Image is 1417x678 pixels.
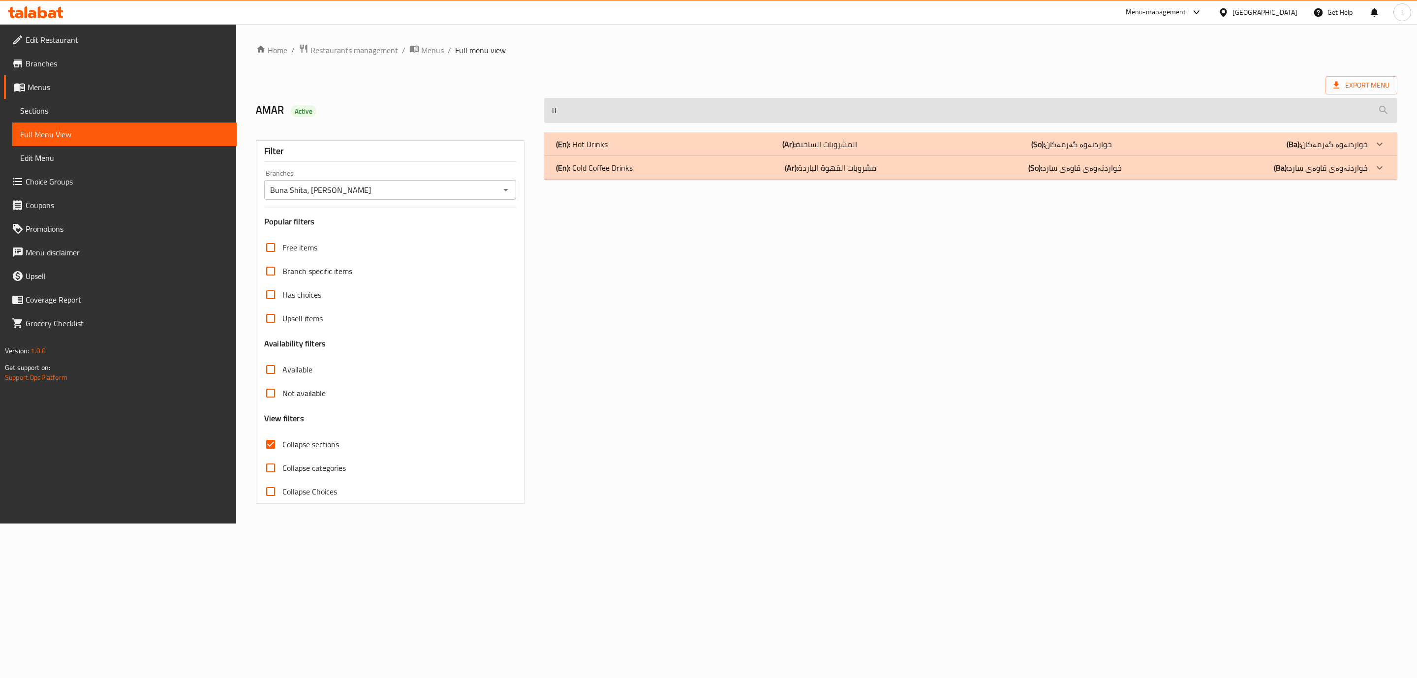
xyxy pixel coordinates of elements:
li: / [291,44,295,56]
li: / [448,44,451,56]
span: Coupons [26,199,229,211]
div: Active [291,105,316,117]
a: Full Menu View [12,123,237,146]
span: Upsell [26,270,229,282]
div: (En): Hot Drinks(Ar):المشروبات الساخنة(So):خواردنەوە گەرمەکان(Ba):خواردنەوە گەرمەکان [544,132,1397,156]
span: Version: [5,344,29,357]
a: Home [256,44,287,56]
div: Filter [264,141,516,162]
a: Coupons [4,193,237,217]
nav: breadcrumb [256,44,1397,57]
p: خواردنەوە گەرمەکان [1031,138,1112,150]
span: Active [291,107,316,116]
p: خواردنەوەی قاوەی سارد [1274,162,1368,174]
span: Upsell items [282,312,323,324]
h3: Availability filters [264,338,326,349]
span: Menu disclaimer [26,247,229,258]
button: Open [499,183,513,197]
a: Menus [4,75,237,99]
div: Menu-management [1126,6,1186,18]
span: Full menu view [455,44,506,56]
a: Support.OpsPlatform [5,371,67,384]
p: خواردنەوە گەرمەکان [1287,138,1368,150]
a: Edit Restaurant [4,28,237,52]
span: Free items [282,242,317,253]
span: Collapse sections [282,438,339,450]
span: Has choices [282,289,321,301]
span: Edit Restaurant [26,34,229,46]
a: Sections [12,99,237,123]
b: (Ar): [785,160,798,175]
a: Choice Groups [4,170,237,193]
b: (Ba): [1274,160,1288,175]
span: Restaurants management [310,44,398,56]
span: Available [282,364,312,375]
p: المشروبات الساخنة [782,138,857,150]
span: Grocery Checklist [26,317,229,329]
span: Coverage Report [26,294,229,306]
span: Collapse categories [282,462,346,474]
p: مشروبات القهوة الباردة [785,162,876,174]
h3: View filters [264,413,304,424]
input: search [544,98,1397,123]
b: (En): [556,160,570,175]
span: Sections [20,105,229,117]
span: Export Menu [1325,76,1397,94]
b: (En): [556,137,570,152]
a: Branches [4,52,237,75]
span: Promotions [26,223,229,235]
h2: AMAR [256,103,532,118]
a: Menu disclaimer [4,241,237,264]
a: Promotions [4,217,237,241]
span: Choice Groups [26,176,229,187]
a: Upsell [4,264,237,288]
span: Export Menu [1333,79,1389,92]
span: Branch specific items [282,265,352,277]
span: l [1401,7,1403,18]
p: Hot Drinks [556,138,608,150]
div: (En): Cold Coffee Drinks(Ar):مشروبات القهوة الباردة(So):خواردنەوەی قاوەی سارد(Ba):خواردنەوەی قاوە... [544,156,1397,180]
b: (So): [1028,160,1042,175]
a: Grocery Checklist [4,311,237,335]
a: Coverage Report [4,288,237,311]
h3: Popular filters [264,216,516,227]
b: (Ba): [1287,137,1301,152]
span: Menus [421,44,444,56]
b: (So): [1031,137,1045,152]
p: Cold Coffee Drinks [556,162,633,174]
span: Edit Menu [20,152,229,164]
span: Branches [26,58,229,69]
a: Edit Menu [12,146,237,170]
span: Get support on: [5,361,50,374]
span: Full Menu View [20,128,229,140]
p: خواردنەوەی قاوەی سارد [1028,162,1122,174]
a: Menus [409,44,444,57]
li: / [402,44,405,56]
a: Restaurants management [299,44,398,57]
b: (Ar): [782,137,796,152]
span: Menus [28,81,229,93]
div: [GEOGRAPHIC_DATA] [1232,7,1297,18]
span: 1.0.0 [31,344,46,357]
span: Collapse Choices [282,486,337,497]
span: Not available [282,387,326,399]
